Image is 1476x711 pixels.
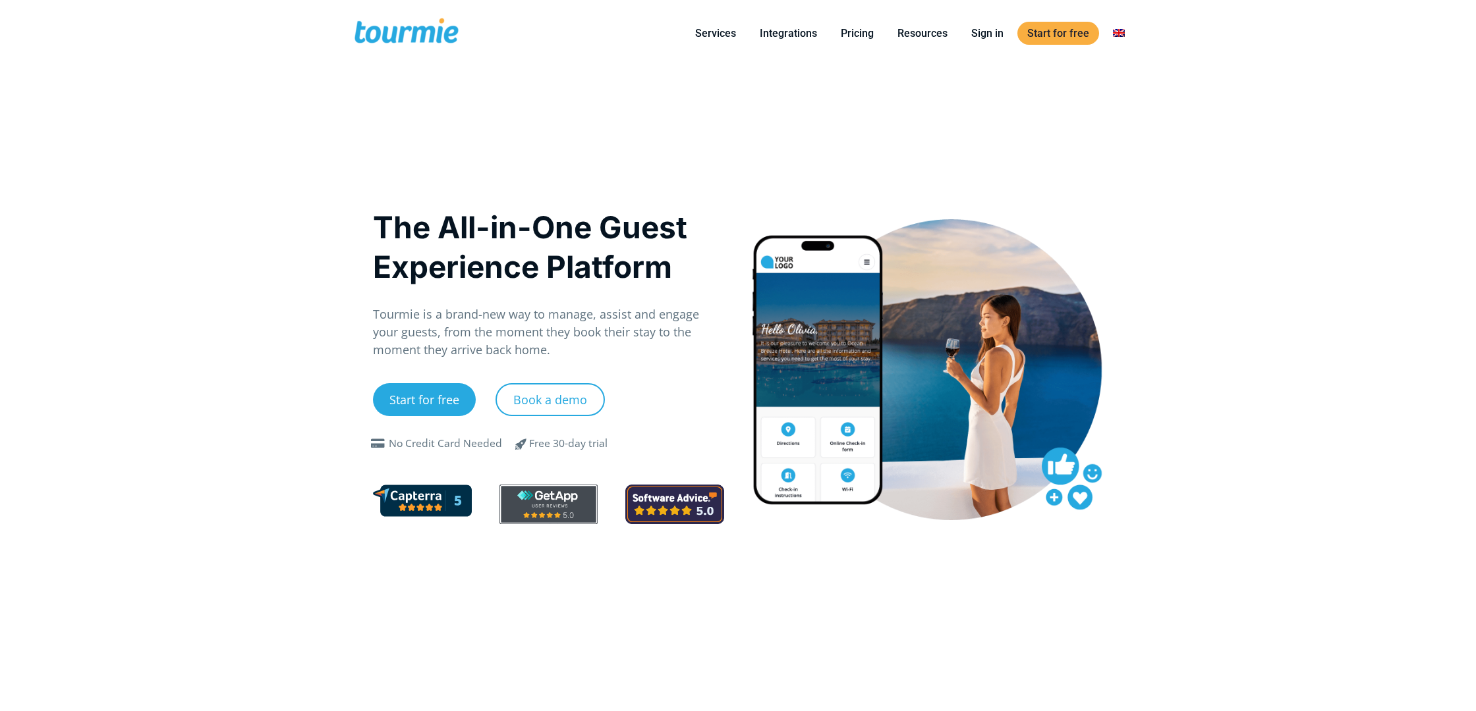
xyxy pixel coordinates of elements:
[389,436,502,452] div: No Credit Card Needed
[961,25,1013,41] a: Sign in
[750,25,827,41] a: Integrations
[373,207,724,286] h1: The All-in-One Guest Experience Platform
[505,436,537,452] span: 
[368,438,389,449] span: 
[888,25,957,41] a: Resources
[1017,22,1099,45] a: Start for free
[831,25,884,41] a: Pricing
[496,383,605,416] a: Book a demo
[373,305,724,359] p: Tourmie is a brand-new way to manage, assist and engage your guests, from the moment they book th...
[685,25,746,41] a: Services
[529,436,608,452] div: Free 30-day trial
[373,383,476,416] a: Start for free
